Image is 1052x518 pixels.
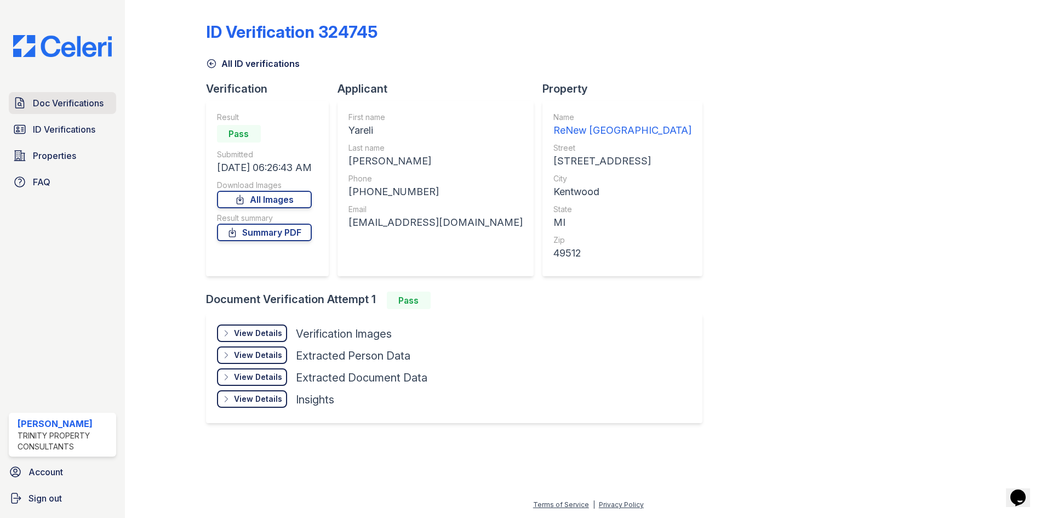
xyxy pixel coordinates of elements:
[234,394,282,405] div: View Details
[234,328,282,339] div: View Details
[18,417,112,430] div: [PERSON_NAME]
[1006,474,1041,507] iframe: chat widget
[234,372,282,383] div: View Details
[338,81,542,96] div: Applicant
[533,500,589,509] a: Terms of Service
[9,145,116,167] a: Properties
[9,171,116,193] a: FAQ
[217,149,312,160] div: Submitted
[553,215,691,230] div: MI
[217,160,312,175] div: [DATE] 06:26:43 AM
[206,22,378,42] div: ID Verification 324745
[18,430,112,452] div: Trinity Property Consultants
[9,118,116,140] a: ID Verifications
[28,492,62,505] span: Sign out
[593,500,595,509] div: |
[542,81,711,96] div: Property
[348,112,523,123] div: First name
[296,326,392,341] div: Verification Images
[33,123,95,136] span: ID Verifications
[599,500,644,509] a: Privacy Policy
[348,215,523,230] div: [EMAIL_ADDRESS][DOMAIN_NAME]
[4,487,121,509] a: Sign out
[553,173,691,184] div: City
[296,348,410,363] div: Extracted Person Data
[348,153,523,169] div: [PERSON_NAME]
[553,246,691,261] div: 49512
[348,204,523,215] div: Email
[387,292,431,309] div: Pass
[553,123,691,138] div: ReNew [GEOGRAPHIC_DATA]
[206,57,300,70] a: All ID verifications
[348,173,523,184] div: Phone
[553,184,691,200] div: Kentwood
[217,191,312,208] a: All Images
[28,465,63,479] span: Account
[9,92,116,114] a: Doc Verifications
[234,350,282,361] div: View Details
[217,125,261,143] div: Pass
[553,112,691,123] div: Name
[4,35,121,57] img: CE_Logo_Blue-a8612792a0a2168367f1c8372b55b34899dd931a85d93a1a3d3e32e68fde9ad4.png
[206,81,338,96] div: Verification
[553,235,691,246] div: Zip
[296,370,427,385] div: Extracted Document Data
[553,143,691,153] div: Street
[217,180,312,191] div: Download Images
[553,153,691,169] div: [STREET_ADDRESS]
[4,461,121,483] a: Account
[217,112,312,123] div: Result
[33,149,76,162] span: Properties
[553,204,691,215] div: State
[33,96,104,110] span: Doc Verifications
[296,392,334,407] div: Insights
[553,112,691,138] a: Name ReNew [GEOGRAPHIC_DATA]
[217,213,312,224] div: Result summary
[348,143,523,153] div: Last name
[217,224,312,241] a: Summary PDF
[348,123,523,138] div: Yareli
[348,184,523,200] div: [PHONE_NUMBER]
[33,175,50,189] span: FAQ
[206,292,711,309] div: Document Verification Attempt 1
